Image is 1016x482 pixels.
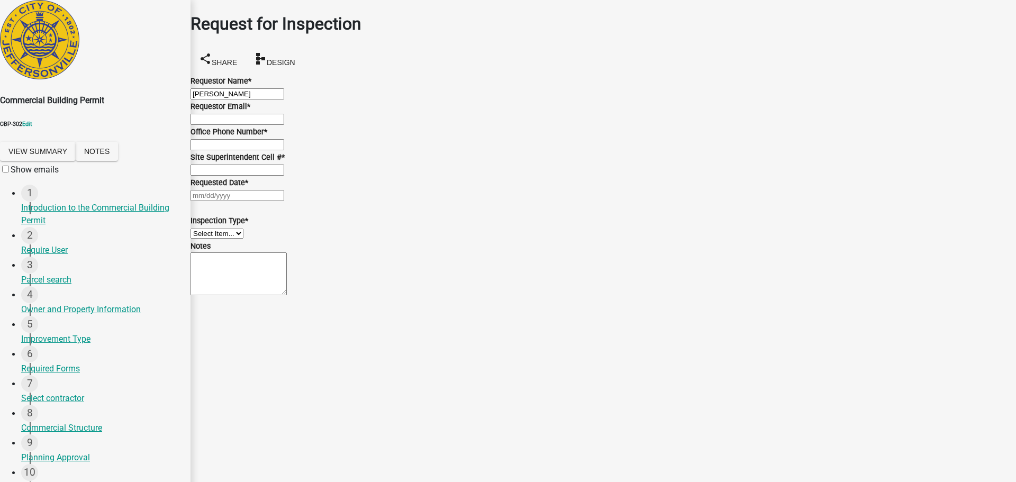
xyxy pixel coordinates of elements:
div: 6 [21,345,38,362]
div: Improvement Type [21,333,182,345]
div: 8 [21,405,38,422]
div: Introduction to the Commercial Building Permit [21,202,182,227]
wm-modal-confirm: Edit Application Number [22,121,32,128]
div: Parcel search [21,274,182,286]
div: Require User [21,244,182,257]
wm-modal-confirm: Notes [76,147,118,157]
label: Notes [190,242,211,251]
button: schemaDesign [246,48,304,72]
div: Commercial Structure [21,422,182,434]
button: shareShare [190,48,246,72]
label: Site Superintendent Cell # [190,153,285,162]
a: Edit [22,121,32,128]
label: Office Phone Number [190,128,267,137]
button: Notes [76,142,118,161]
div: 2 [21,227,38,244]
label: Requestor Email [190,102,250,111]
div: 9 [21,434,38,451]
i: share [199,52,212,65]
div: Required Forms [21,362,182,375]
div: 10 [21,464,38,481]
div: 1 [21,185,38,202]
div: Planning Approval [21,451,182,464]
div: 5 [21,316,38,333]
span: Share [212,58,237,66]
label: Inspection Type [190,216,248,225]
span: Design [267,58,295,66]
div: Select contractor [21,392,182,405]
div: Owner and Property Information [21,303,182,316]
label: Requested Date [190,178,248,187]
label: Requestor Name [190,77,251,86]
div: 7 [21,375,38,392]
i: schema [254,52,267,65]
div: 3 [21,257,38,274]
input: mm/dd/yyyy [190,190,284,201]
div: 4 [21,286,38,303]
h1: Request for Inspection [190,11,1016,37]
